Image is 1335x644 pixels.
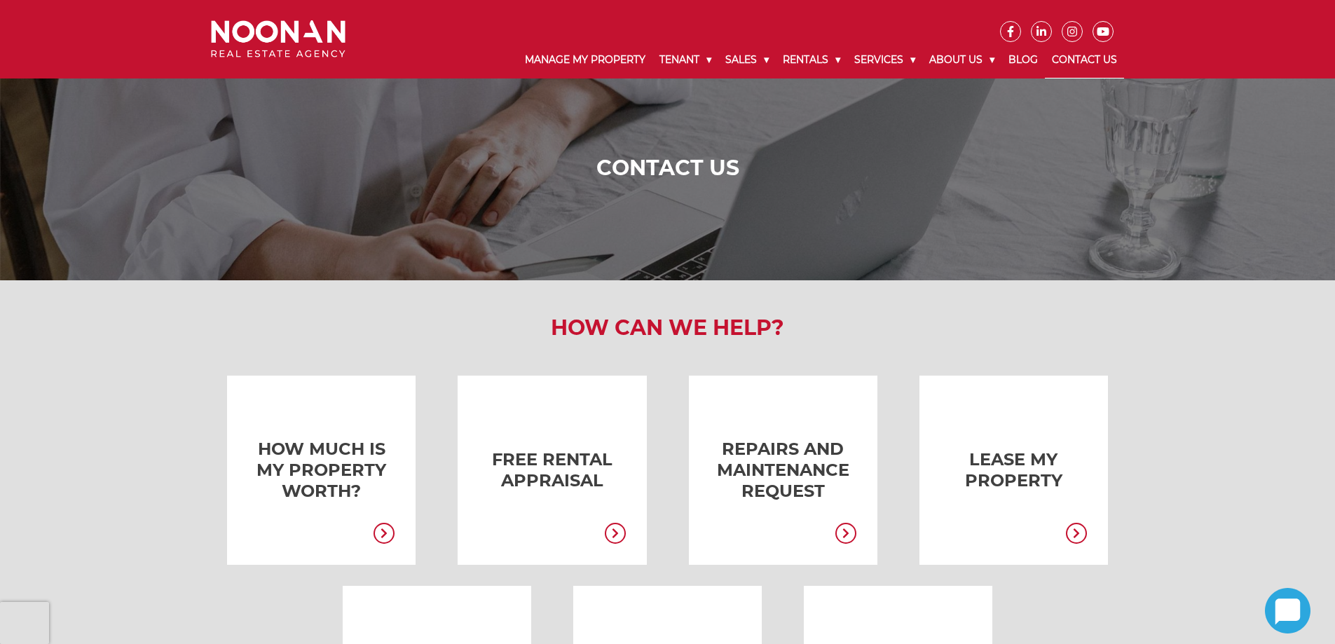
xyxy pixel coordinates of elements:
[200,315,1135,341] h2: How Can We Help?
[211,20,345,57] img: Noonan Real Estate Agency
[922,42,1001,78] a: About Us
[652,42,718,78] a: Tenant
[1045,42,1124,78] a: Contact Us
[518,42,652,78] a: Manage My Property
[718,42,776,78] a: Sales
[776,42,847,78] a: Rentals
[1001,42,1045,78] a: Blog
[214,156,1121,181] h1: Contact Us
[847,42,922,78] a: Services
